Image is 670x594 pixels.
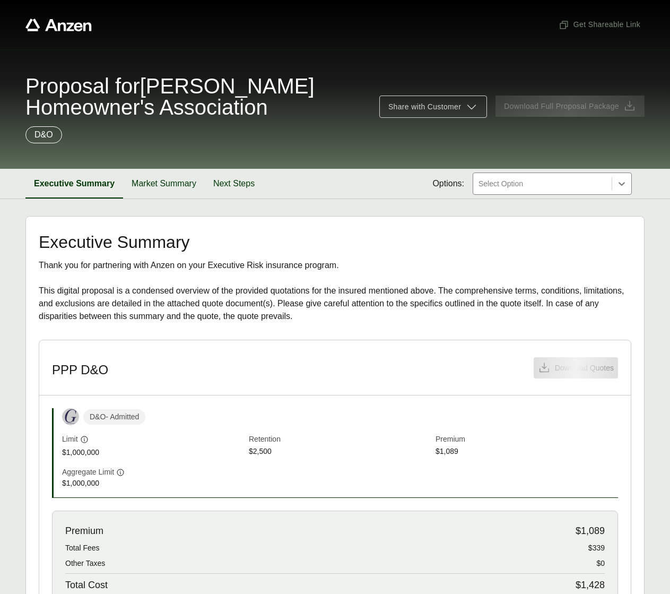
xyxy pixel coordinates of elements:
[65,543,100,554] span: Total Fees
[62,478,245,489] span: $1,000,000
[52,362,108,378] h3: PPP D&O
[62,434,78,445] span: Limit
[25,169,123,199] button: Executive Summary
[432,177,464,190] span: Options:
[65,578,108,592] span: Total Cost
[25,75,367,118] span: Proposal for [PERSON_NAME] Homeowner's Association
[62,447,245,458] span: $1,000,000
[576,524,605,538] span: $1,089
[588,543,605,554] span: $339
[123,169,205,199] button: Market Summary
[249,434,431,446] span: Retention
[62,467,114,478] span: Aggregate Limit
[504,101,619,112] span: Download Full Proposal Package
[34,128,53,141] p: D&O
[379,96,487,118] button: Share with Customer
[83,409,145,425] span: D&O - Admitted
[576,578,605,592] span: $1,428
[436,446,618,458] span: $1,089
[25,19,92,31] a: Anzen website
[596,558,605,569] span: $0
[39,234,631,251] h2: Executive Summary
[554,15,645,35] button: Get Shareable Link
[39,259,631,323] div: Thank you for partnering with Anzen on your Executive Risk insurance program. This digital propos...
[388,101,461,113] span: Share with Customer
[436,434,618,446] span: Premium
[249,446,431,458] span: $2,500
[65,558,105,569] span: Other Taxes
[559,19,640,30] span: Get Shareable Link
[205,169,263,199] button: Next Steps
[63,409,79,425] img: Greenwich
[65,524,103,538] span: Premium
